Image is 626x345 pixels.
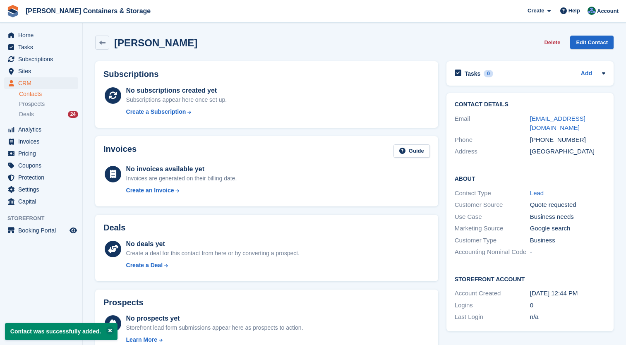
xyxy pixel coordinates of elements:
a: menu [4,41,78,53]
a: menu [4,196,78,207]
h2: Tasks [465,70,481,77]
span: Help [568,7,580,15]
a: Edit Contact [570,36,614,49]
a: Preview store [68,225,78,235]
div: Invoices are generated on their billing date. [126,174,237,183]
img: Ricky Sanmarco [588,7,596,15]
a: [PERSON_NAME] Containers & Storage [22,4,154,18]
h2: [PERSON_NAME] [114,37,197,48]
span: Protection [18,172,68,183]
span: Sites [18,65,68,77]
h2: Contact Details [455,101,605,108]
div: n/a [530,312,605,322]
div: Quote requested [530,200,605,210]
div: Address [455,147,530,156]
img: stora-icon-8386f47178a22dfd0bd8f6a31ec36ba5ce8667c1dd55bd0f319d3a0aa187defe.svg [7,5,19,17]
span: Analytics [18,124,68,135]
a: Prospects [19,100,78,108]
h2: Storefront Account [455,275,605,283]
div: Business [530,236,605,245]
div: Contact Type [455,189,530,198]
a: Guide [393,144,430,158]
a: [EMAIL_ADDRESS][DOMAIN_NAME] [530,115,585,132]
span: Invoices [18,136,68,147]
a: Create a Deal [126,261,300,270]
a: menu [4,65,78,77]
a: menu [4,160,78,171]
span: Prospects [19,100,45,108]
div: Email [455,114,530,133]
div: Last Login [455,312,530,322]
a: Create a Subscription [126,108,227,116]
div: Marketing Source [455,224,530,233]
div: Business needs [530,212,605,222]
div: Google search [530,224,605,233]
span: CRM [18,77,68,89]
a: menu [4,172,78,183]
a: menu [4,53,78,65]
a: Lead [530,189,544,196]
span: Settings [18,184,68,195]
span: Capital [18,196,68,207]
a: Create an Invoice [126,186,237,195]
div: Accounting Nominal Code [455,247,530,257]
a: Learn More [126,335,303,344]
a: menu [4,225,78,236]
span: Booking Portal [18,225,68,236]
span: Pricing [18,148,68,159]
div: Create a deal for this contact from here or by converting a prospect. [126,249,300,258]
a: menu [4,77,78,89]
h2: About [455,174,605,182]
div: 0 [530,301,605,310]
a: menu [4,148,78,159]
div: Learn More [126,335,157,344]
span: Deals [19,110,34,118]
div: Account Created [455,289,530,298]
div: Phone [455,135,530,145]
div: - [530,247,605,257]
div: [PHONE_NUMBER] [530,135,605,145]
a: menu [4,29,78,41]
a: Deals 24 [19,110,78,119]
h2: Invoices [103,144,137,158]
div: [GEOGRAPHIC_DATA] [530,147,605,156]
span: Storefront [7,214,82,223]
div: No deals yet [126,239,300,249]
div: Customer Type [455,236,530,245]
div: 24 [68,111,78,118]
a: menu [4,184,78,195]
a: menu [4,136,78,147]
div: Subscriptions appear here once set up. [126,96,227,104]
h2: Deals [103,223,125,232]
span: Account [597,7,619,15]
h2: Subscriptions [103,69,430,79]
div: [DATE] 12:44 PM [530,289,605,298]
div: Logins [455,301,530,310]
div: Customer Source [455,200,530,210]
h2: Prospects [103,298,144,307]
div: Use Case [455,212,530,222]
div: Storefront lead form submissions appear here as prospects to action. [126,323,303,332]
button: Delete [541,36,564,49]
span: Home [18,29,68,41]
p: Contact was successfully added. [5,323,118,340]
span: Create [528,7,544,15]
div: Create an Invoice [126,186,174,195]
span: Subscriptions [18,53,68,65]
div: No invoices available yet [126,164,237,174]
div: Create a Deal [126,261,163,270]
div: No subscriptions created yet [126,86,227,96]
div: 0 [484,70,493,77]
a: menu [4,124,78,135]
div: Create a Subscription [126,108,186,116]
a: Add [581,69,592,79]
span: Tasks [18,41,68,53]
span: Coupons [18,160,68,171]
div: No prospects yet [126,314,303,323]
a: Contacts [19,90,78,98]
